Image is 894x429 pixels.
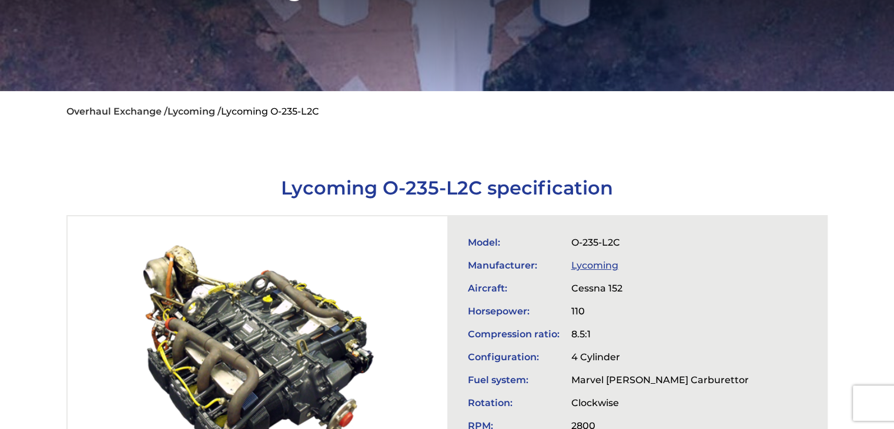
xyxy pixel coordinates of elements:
[565,323,755,346] td: 8.5:1
[462,346,565,368] td: Configuration:
[462,368,565,391] td: Fuel system:
[565,300,755,323] td: 110
[462,231,565,254] td: Model:
[565,346,755,368] td: 4 Cylinder
[462,300,565,323] td: Horsepower:
[462,277,565,300] td: Aircraft:
[66,176,827,199] h1: Lycoming O-235-L2C specification
[565,368,755,391] td: Marvel [PERSON_NAME] Carburettor
[565,391,755,414] td: Clockwise
[168,106,221,117] a: Lycoming /
[565,277,755,300] td: Cessna 152
[462,323,565,346] td: Compression ratio:
[221,106,319,117] li: Lycoming O-235-L2C
[462,391,565,414] td: Rotation:
[565,231,755,254] td: O-235-L2C
[571,260,618,271] a: Lycoming
[462,254,565,277] td: Manufacturer:
[66,106,168,117] a: Overhaul Exchange /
